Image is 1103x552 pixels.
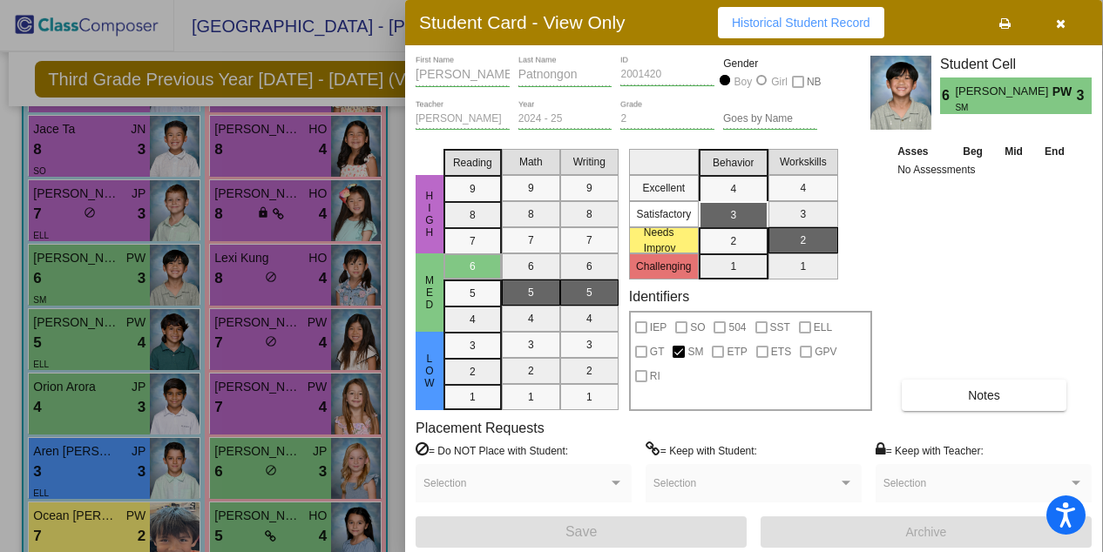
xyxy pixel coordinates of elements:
label: = Keep with Teacher: [876,441,984,459]
span: Archive [906,525,947,539]
input: goes by name [723,113,817,125]
button: Notes [902,380,1066,411]
h3: Student Cell [940,56,1092,72]
span: SST [770,317,790,338]
span: GT [650,341,665,362]
span: PW [1052,83,1077,101]
button: Historical Student Record [718,7,884,38]
input: grade [620,113,714,125]
span: 6 [940,85,955,106]
input: year [518,113,612,125]
label: Identifiers [629,288,689,305]
span: GPV [815,341,836,362]
button: Archive [761,516,1092,548]
h3: Student Card - View Only [419,11,626,33]
span: ELL [814,317,832,338]
span: Low [422,353,437,389]
span: HIgh [422,190,437,239]
th: Mid [994,142,1033,161]
label: Placement Requests [416,420,545,436]
th: Beg [951,142,993,161]
input: Enter ID [620,69,714,81]
mat-label: Gender [723,56,817,71]
span: ETS [771,341,791,362]
span: SM [955,101,1039,114]
button: Save [416,516,747,548]
span: Notes [968,388,1000,402]
label: = Keep with Student: [646,441,757,459]
span: Save [565,524,597,539]
span: 3 [1077,85,1092,106]
span: SO [690,317,705,338]
span: ETP [727,341,747,362]
input: teacher [416,113,510,125]
span: NB [807,71,822,92]
span: Med [422,274,437,311]
span: IEP [650,317,667,338]
div: Girl [770,74,788,90]
td: No Assessments [893,161,1076,178]
span: Historical Student Record [732,16,870,30]
span: SM [687,341,703,362]
span: [PERSON_NAME] [955,83,1052,101]
th: Asses [893,142,951,161]
th: End [1033,142,1075,161]
span: RI [650,366,660,387]
label: = Do NOT Place with Student: [416,441,568,459]
div: Boy [734,74,753,90]
span: 504 [728,317,746,338]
